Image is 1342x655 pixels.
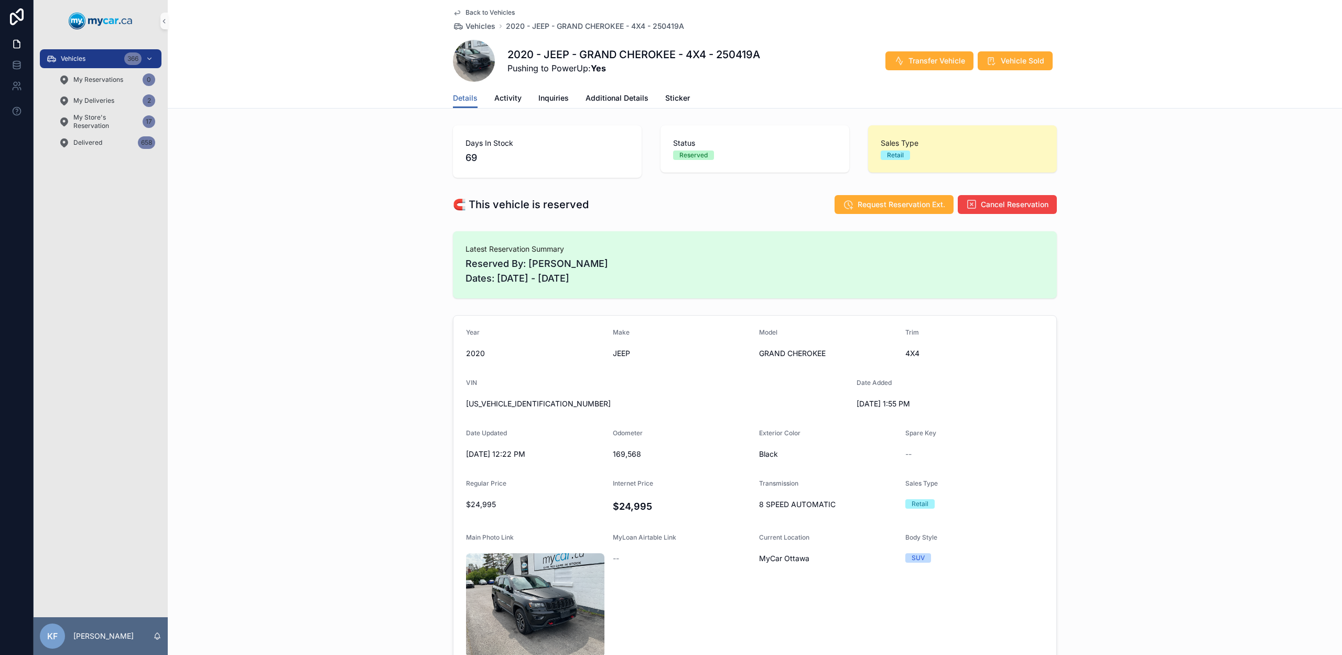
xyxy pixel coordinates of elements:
span: My Store's Reservation [73,113,138,130]
a: Inquiries [538,89,569,110]
a: Vehicles [453,21,495,31]
span: [DATE] 12:22 PM [466,449,604,459]
span: Pushing to PowerUp: [507,62,760,74]
span: Regular Price [466,479,506,487]
a: Delivered658 [52,133,161,152]
a: My Store's Reservation17 [52,112,161,131]
span: JEEP [613,348,751,359]
div: Retail [887,151,904,160]
span: Delivered [73,138,102,147]
span: My Deliveries [73,96,114,105]
span: -- [905,449,912,459]
a: Back to Vehicles [453,8,515,17]
div: Reserved [679,151,708,160]
span: Vehicle Sold [1001,56,1044,66]
a: Activity [494,89,522,110]
strong: Yes [591,63,606,73]
a: Additional Details [586,89,648,110]
a: My Deliveries2 [52,91,161,110]
span: MyLoan Airtable Link [613,533,676,541]
span: Sales Type [881,138,1044,148]
span: Date Added [857,379,892,386]
span: Trim [905,328,919,336]
span: Body Style [905,533,937,541]
div: scrollable content [34,42,168,166]
span: [DATE] 1:55 PM [857,399,995,409]
span: Transfer Vehicle [908,56,965,66]
span: Additional Details [586,93,648,103]
span: KF [47,630,58,642]
span: Inquiries [538,93,569,103]
a: Vehicles366 [40,49,161,68]
span: Date Updated [466,429,507,437]
span: Activity [494,93,522,103]
button: Transfer Vehicle [885,51,973,70]
span: Make [613,328,630,336]
div: 366 [124,52,142,65]
span: Reserved By: [PERSON_NAME] Dates: [DATE] - [DATE] [466,256,1044,286]
span: Status [673,138,837,148]
a: Sticker [665,89,690,110]
span: My Reservations [73,76,123,84]
h4: $24,995 [613,499,751,513]
div: 17 [143,115,155,128]
a: Details [453,89,478,109]
span: Spare Key [905,429,936,437]
span: Black [759,449,897,459]
span: Year [466,328,480,336]
span: Main Photo Link [466,533,514,541]
span: [US_VEHICLE_IDENTIFICATION_NUMBER] [466,399,848,409]
span: Latest Reservation Summary [466,244,1044,254]
button: Cancel Reservation [958,195,1057,214]
span: 4X4 [905,348,1044,359]
span: 8 SPEED AUTOMATIC [759,499,897,510]
span: Internet Price [613,479,653,487]
span: Vehicles [466,21,495,31]
span: Sales Type [905,479,938,487]
span: 2020 [466,348,604,359]
span: -- [613,553,619,564]
button: Vehicle Sold [978,51,1053,70]
div: 2 [143,94,155,107]
span: Details [453,93,478,103]
span: 169,568 [613,449,751,459]
span: Request Reservation Ext. [858,199,945,210]
span: MyCar Ottawa [759,553,809,564]
span: Exterior Color [759,429,800,437]
div: 658 [138,136,155,149]
span: Back to Vehicles [466,8,515,17]
div: SUV [912,553,925,563]
div: Retail [912,499,928,509]
p: [PERSON_NAME] [73,631,134,641]
span: Days In Stock [466,138,629,148]
span: $24,995 [466,499,604,510]
span: Transmission [759,479,798,487]
a: My Reservations0 [52,70,161,89]
span: Odometer [613,429,643,437]
span: Sticker [665,93,690,103]
div: 0 [143,73,155,86]
span: Model [759,328,777,336]
span: Cancel Reservation [981,199,1048,210]
h1: 🧲 This vehicle is reserved [453,197,589,212]
img: App logo [69,13,133,29]
span: GRAND CHEROKEE [759,348,897,359]
span: Current Location [759,533,809,541]
h1: 2020 - JEEP - GRAND CHEROKEE - 4X4 - 250419A [507,47,760,62]
button: Request Reservation Ext. [835,195,954,214]
span: 69 [466,151,629,165]
a: 2020 - JEEP - GRAND CHEROKEE - 4X4 - 250419A [506,21,684,31]
span: Vehicles [61,55,85,63]
span: VIN [466,379,477,386]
